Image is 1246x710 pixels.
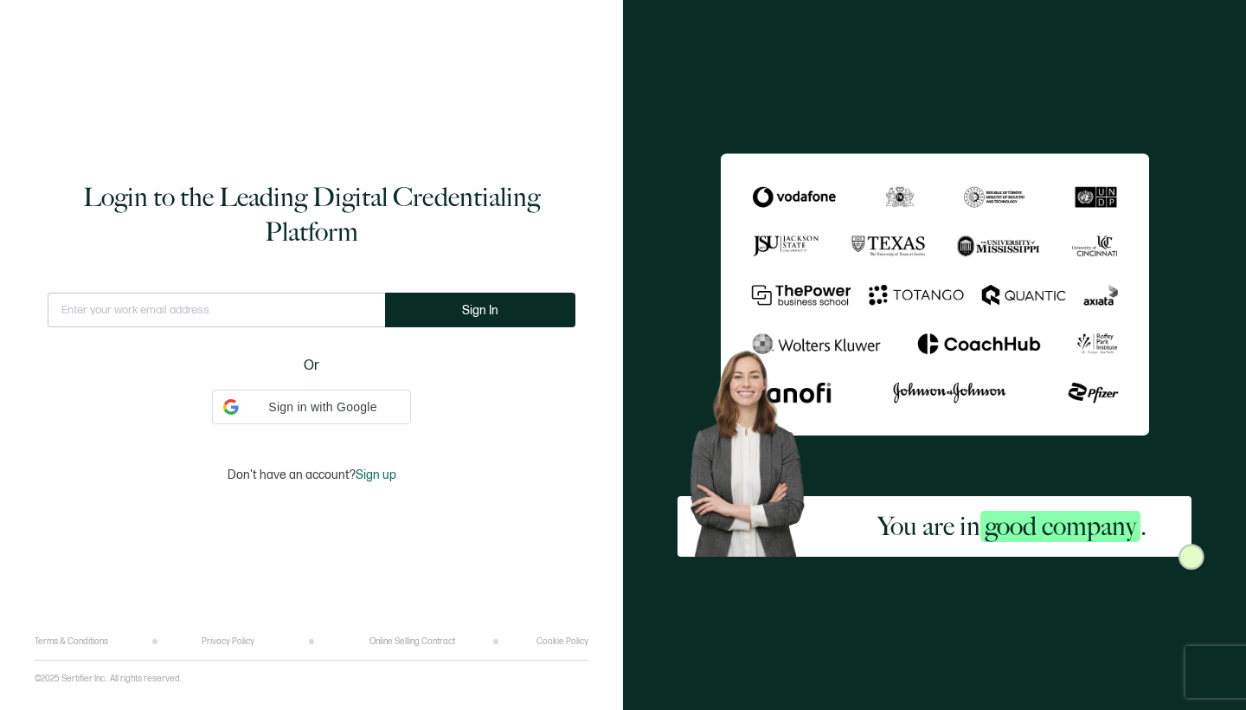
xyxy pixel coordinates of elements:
[369,636,455,647] a: Online Selling Contract
[980,511,1140,542] span: good company
[678,340,832,557] img: Sertifier Login - You are in <span class="strong-h">good company</span>. Hero
[721,153,1149,436] img: Sertifier Login - You are in <span class="strong-h">good company</span>.
[462,304,498,317] span: Sign In
[48,293,385,327] input: Enter your work email address
[202,636,254,647] a: Privacy Policy
[385,293,575,327] button: Sign In
[1179,544,1204,570] img: Sertifier Login
[877,509,1146,544] h2: You are in .
[246,398,400,416] span: Sign in with Google
[35,674,182,684] p: ©2025 Sertifier Inc.. All rights reserved.
[536,636,588,647] a: Cookie Policy
[35,636,108,647] a: Terms & Conditions
[304,355,319,377] span: Or
[48,180,575,249] h1: Login to the Leading Digital Credentialing Platform
[356,468,396,482] span: Sign up
[228,468,396,482] p: Don't have an account?
[212,390,411,424] div: Sign in with Google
